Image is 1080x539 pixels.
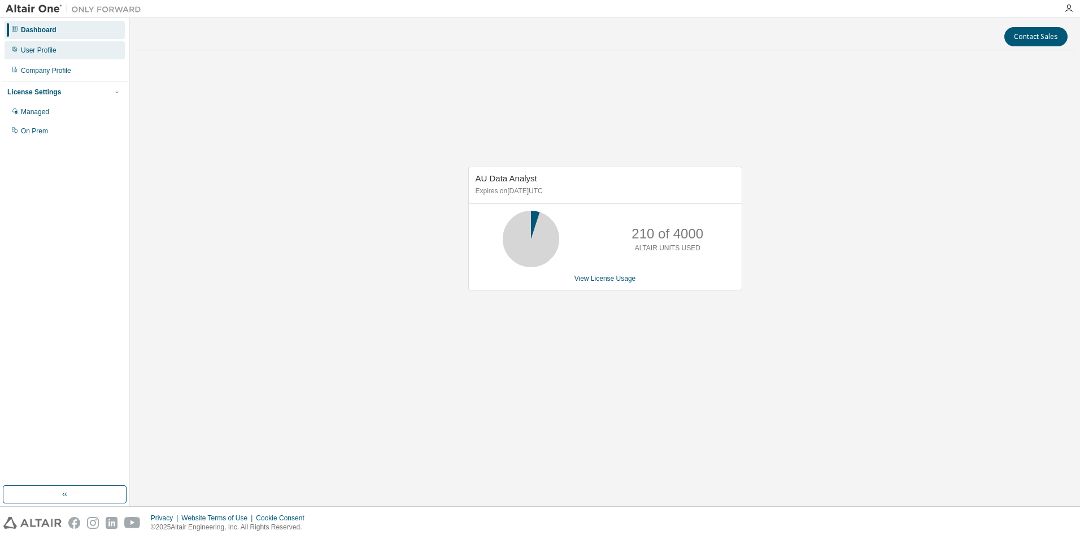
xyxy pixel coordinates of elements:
[3,517,62,529] img: altair_logo.svg
[476,173,537,183] span: AU Data Analyst
[6,3,147,15] img: Altair One
[151,523,311,532] p: © 2025 Altair Engineering, Inc. All Rights Reserved.
[124,517,141,529] img: youtube.svg
[21,66,71,75] div: Company Profile
[21,46,56,55] div: User Profile
[256,514,311,523] div: Cookie Consent
[21,107,49,116] div: Managed
[68,517,80,529] img: facebook.svg
[7,88,61,97] div: License Settings
[21,25,56,34] div: Dashboard
[87,517,99,529] img: instagram.svg
[21,127,48,136] div: On Prem
[151,514,181,523] div: Privacy
[476,186,732,196] p: Expires on [DATE] UTC
[1004,27,1068,46] button: Contact Sales
[106,517,117,529] img: linkedin.svg
[574,275,636,282] a: View License Usage
[632,224,703,244] p: 210 of 4000
[635,244,700,253] p: ALTAIR UNITS USED
[181,514,256,523] div: Website Terms of Use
